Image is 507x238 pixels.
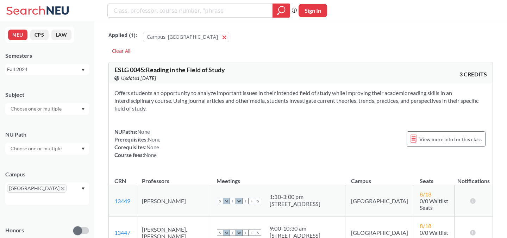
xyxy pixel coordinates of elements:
[114,66,225,74] span: ESLG 0045 : Reading in the Field of Study
[277,6,286,15] svg: magnifying glass
[51,30,71,40] button: LAW
[420,191,431,198] span: 8 / 18
[5,226,24,234] p: Honors
[81,69,85,71] svg: Dropdown arrow
[419,135,482,144] span: View more info for this class
[137,129,150,135] span: None
[414,170,454,185] th: Seats
[108,31,137,39] span: Applied ( 1 ):
[8,30,27,40] button: NEU
[136,170,211,185] th: Professors
[270,200,320,207] div: [STREET_ADDRESS]
[114,128,161,159] div: NUPaths: Prerequisites: Corequisites: Course fees:
[7,184,67,193] span: [GEOGRAPHIC_DATA]X to remove pill
[81,187,85,190] svg: Dropdown arrow
[114,198,130,204] a: 13449
[454,170,493,185] th: Notifications
[217,230,223,236] span: S
[144,152,157,158] span: None
[5,131,89,138] div: NU Path
[61,187,64,190] svg: X to remove pill
[255,198,261,204] span: S
[5,103,89,115] div: Dropdown arrow
[255,230,261,236] span: S
[136,185,211,217] td: [PERSON_NAME]
[113,5,268,17] input: Class, professor, course number, "phrase"
[345,185,414,217] td: [GEOGRAPHIC_DATA]
[7,65,81,73] div: Fall 2024
[420,223,431,229] span: 8 / 18
[5,64,89,75] div: Fall 2024Dropdown arrow
[108,46,134,56] div: Clear All
[270,193,320,200] div: 1:30 - 3:00 pm
[7,144,66,153] input: Choose one or multiple
[211,170,345,185] th: Meetings
[242,198,249,204] span: T
[273,4,290,18] div: magnifying glass
[5,170,89,178] div: Campus
[459,70,487,78] span: 3 CREDITS
[5,52,89,60] div: Semesters
[249,198,255,204] span: F
[146,144,159,150] span: None
[121,74,156,82] span: Updated [DATE]
[236,198,242,204] span: W
[223,230,230,236] span: M
[5,143,89,155] div: Dropdown arrow
[230,198,236,204] span: T
[148,136,161,143] span: None
[230,230,236,236] span: T
[81,148,85,150] svg: Dropdown arrow
[114,229,130,236] a: 13447
[114,89,487,112] section: Offers students an opportunity to analyze important issues in their intended field of study while...
[299,4,327,17] button: Sign In
[5,182,89,205] div: [GEOGRAPHIC_DATA]X to remove pillDropdown arrow
[147,33,218,40] span: Campus: [GEOGRAPHIC_DATA]
[30,30,49,40] button: CPS
[114,177,126,185] div: CRN
[236,230,242,236] span: W
[345,170,414,185] th: Campus
[223,198,230,204] span: M
[5,91,89,99] div: Subject
[270,225,320,232] div: 9:00 - 10:30 am
[143,32,229,42] button: Campus: [GEOGRAPHIC_DATA]
[217,198,223,204] span: S
[420,198,448,211] span: 0/0 Waitlist Seats
[7,105,66,113] input: Choose one or multiple
[81,108,85,111] svg: Dropdown arrow
[249,230,255,236] span: F
[242,230,249,236] span: T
